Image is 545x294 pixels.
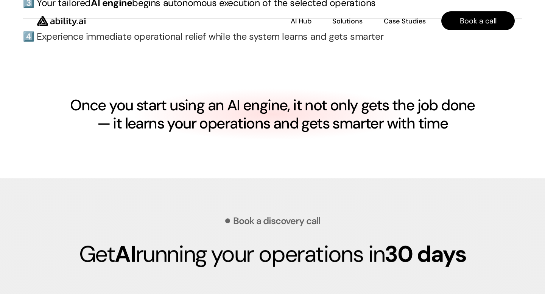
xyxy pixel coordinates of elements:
[23,30,522,43] h3: 4️⃣ Experience immediate operational relief while the system learns and gets smarter
[291,17,311,26] p: AI Hub
[291,14,311,28] a: AI Hub
[96,11,515,30] nav: Main navigation
[385,239,466,269] strong: 30 days
[441,11,515,30] a: Book a call
[383,14,426,28] a: Case Studies
[115,239,135,269] strong: AI
[69,96,476,132] h4: Once you start using an AI engine, it not only gets the job done — it learns your operations and ...
[233,216,320,226] p: Book a discovery call
[460,15,497,26] p: Book a call
[23,241,522,268] p: Get running your operations in
[332,17,363,26] p: Solutions
[332,14,363,28] a: Solutions
[384,17,426,26] p: Case Studies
